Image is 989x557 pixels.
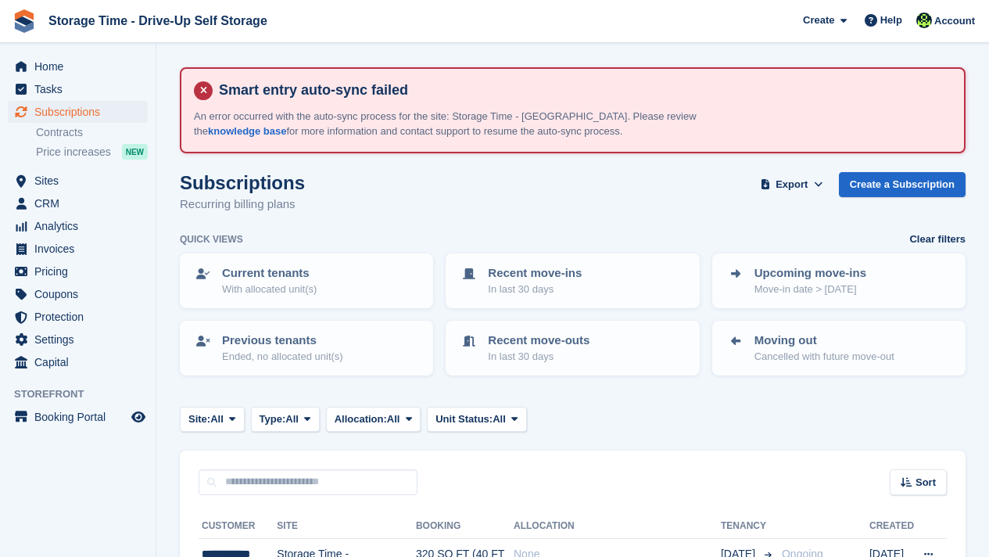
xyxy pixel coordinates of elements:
p: Recent move-outs [488,332,589,350]
p: Moving out [754,332,894,350]
span: Storefront [14,386,156,402]
p: In last 30 days [488,282,582,297]
a: Contracts [36,125,148,140]
th: Site [277,514,416,539]
a: Upcoming move-ins Move-in date > [DATE] [714,255,964,307]
button: Type: All [251,407,320,433]
img: stora-icon-8386f47178a22dfd0bd8f6a31ec36ba5ce8667c1dd55bd0f319d3a0aa187defe.svg [13,9,36,33]
span: Account [934,13,975,29]
p: Current tenants [222,264,317,282]
span: Tasks [34,78,128,100]
span: Sites [34,170,128,192]
p: Upcoming move-ins [754,264,866,282]
a: Clear filters [909,232,966,247]
a: Moving out Cancelled with future move-out [714,322,964,374]
div: NEW [122,144,148,160]
th: Customer [199,514,277,539]
span: Home [34,56,128,77]
span: All [210,411,224,427]
span: Invoices [34,238,128,260]
a: menu [8,192,148,214]
span: Pricing [34,261,128,282]
span: Protection [34,306,128,328]
a: menu [8,170,148,192]
p: Recent move-ins [488,264,582,282]
h6: Quick views [180,232,243,246]
img: Laaibah Sarwar [916,13,932,28]
span: Analytics [34,215,128,237]
a: menu [8,238,148,260]
span: All [387,411,400,427]
a: menu [8,78,148,100]
span: Capital [34,351,128,373]
a: Storage Time - Drive-Up Self Storage [42,8,274,34]
a: Recent move-outs In last 30 days [447,322,697,374]
button: Site: All [180,407,245,433]
a: Previous tenants Ended, no allocated unit(s) [181,322,432,374]
span: Site: [188,411,210,427]
span: All [493,411,506,427]
p: With allocated unit(s) [222,282,317,297]
span: Booking Portal [34,406,128,428]
span: Sort [916,475,936,491]
span: Unit Status: [435,411,493,427]
a: Recent move-ins In last 30 days [447,255,697,307]
a: menu [8,283,148,305]
p: An error occurred with the auto-sync process for the site: Storage Time - [GEOGRAPHIC_DATA]. Plea... [194,109,741,139]
a: menu [8,351,148,373]
span: Coupons [34,283,128,305]
p: Recurring billing plans [180,196,305,214]
a: menu [8,261,148,282]
span: Allocation: [335,411,387,427]
a: menu [8,329,148,350]
th: Allocation [514,514,721,539]
a: menu [8,56,148,77]
span: Create [803,13,834,28]
a: Create a Subscription [839,172,966,198]
span: CRM [34,192,128,214]
a: Preview store [129,408,148,426]
a: knowledge base [208,125,286,137]
a: Current tenants With allocated unit(s) [181,255,432,307]
a: menu [8,306,148,328]
span: All [285,411,299,427]
a: menu [8,215,148,237]
p: Previous tenants [222,332,343,350]
p: Ended, no allocated unit(s) [222,349,343,365]
h1: Subscriptions [180,172,305,193]
p: Move-in date > [DATE] [754,282,866,297]
button: Unit Status: All [427,407,526,433]
span: Settings [34,329,128,350]
th: Tenancy [721,514,776,539]
p: Cancelled with future move-out [754,349,894,365]
a: menu [8,406,148,428]
th: Created [869,514,914,539]
span: Price increases [36,145,111,160]
span: Export [776,177,808,192]
a: Price increases NEW [36,143,148,160]
button: Allocation: All [326,407,421,433]
a: menu [8,101,148,123]
h4: Smart entry auto-sync failed [213,81,951,99]
span: Help [880,13,902,28]
span: Subscriptions [34,101,128,123]
button: Export [758,172,826,198]
span: Type: [260,411,286,427]
p: In last 30 days [488,349,589,365]
th: Booking [416,514,514,539]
